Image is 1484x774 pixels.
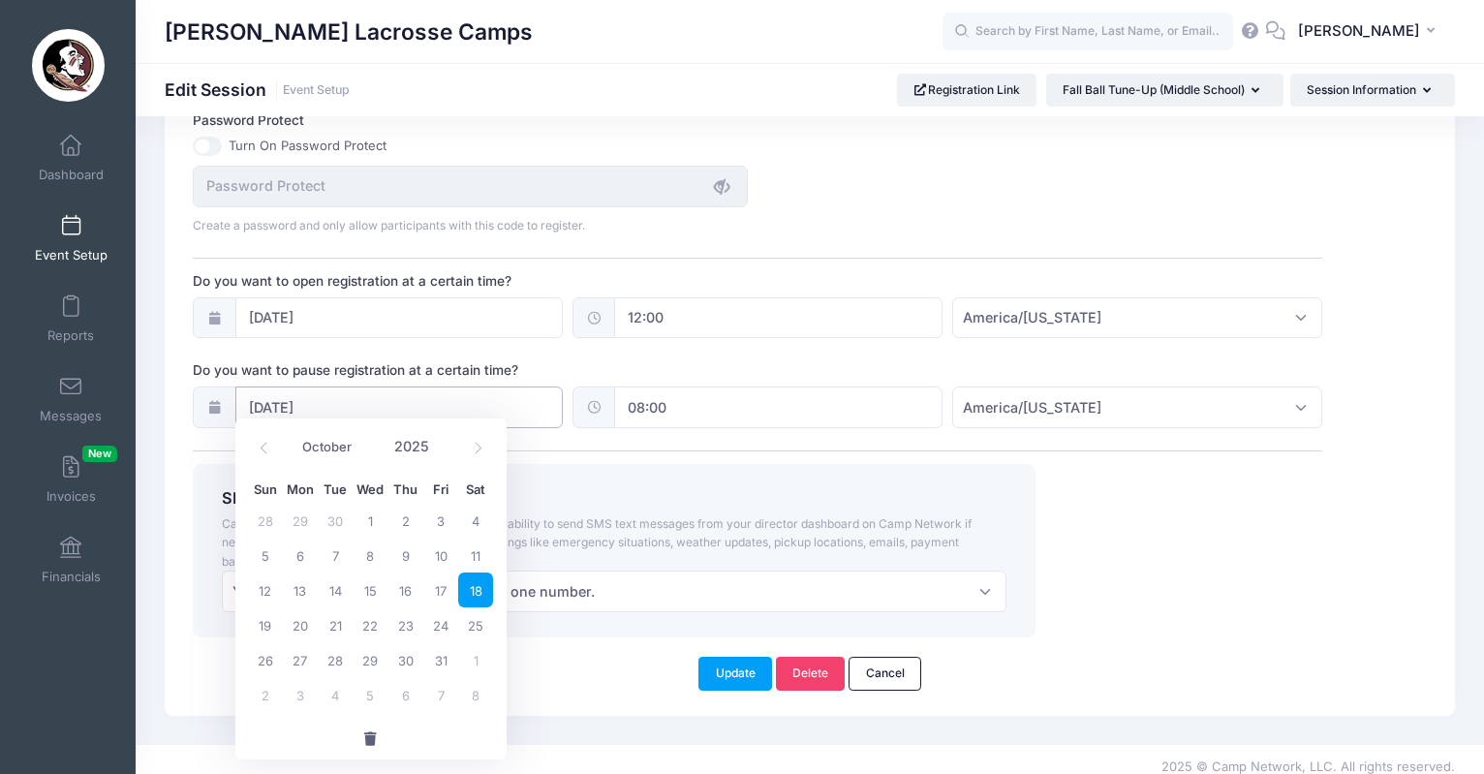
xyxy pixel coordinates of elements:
[248,503,283,538] span: September 28, 2025
[229,137,386,156] label: Turn On Password Protect
[318,538,353,573] span: October 7, 2025
[458,503,493,538] span: October 4, 2025
[283,483,318,496] span: Mon
[353,538,387,573] span: October 8, 2025
[1046,74,1283,107] button: Fall Ball Tune-Up (Middle School)
[1298,20,1420,42] span: [PERSON_NAME]
[388,538,423,573] span: October 9, 2025
[283,607,318,642] span: October 20, 2025
[353,642,387,677] span: October 29, 2025
[423,503,458,538] span: October 3, 2025
[82,446,117,462] span: New
[963,307,1101,327] span: America/New York
[25,124,117,192] a: Dashboard
[423,642,458,677] span: October 31, 2025
[25,526,117,594] a: Financials
[952,387,1322,428] span: America/New York
[283,642,318,677] span: October 27, 2025
[46,488,96,505] span: Invoices
[897,74,1037,107] a: Registration Link
[388,503,423,538] span: October 2, 2025
[283,573,318,607] span: October 13, 2025
[353,677,387,712] span: November 5, 2025
[458,573,493,607] span: October 18, 2025
[318,607,353,642] span: October 21, 2025
[458,607,493,642] span: October 25, 2025
[353,573,387,607] span: October 15, 2025
[423,483,458,496] span: Fri
[318,677,353,712] span: November 4, 2025
[193,110,757,130] label: Password Protect
[698,657,772,690] button: Update
[248,573,283,607] span: October 12, 2025
[388,607,423,642] span: October 23, 2025
[458,483,493,496] span: Sat
[388,642,423,677] span: October 30, 2025
[963,397,1101,418] span: America/New York
[283,83,350,98] a: Event Setup
[248,607,283,642] span: October 19, 2025
[386,432,448,461] input: Year
[222,516,972,569] span: Camp Network partners with Twilio so you have the ability to send SMS text messages from your dir...
[283,538,318,573] span: October 6, 2025
[458,642,493,677] span: November 1, 2025
[943,13,1233,51] input: Search by First Name, Last Name, or Email...
[283,503,318,538] span: September 29, 2025
[165,10,533,54] h1: [PERSON_NAME] Lacrosse Camps
[1063,82,1245,97] span: Fall Ball Tune-Up (Middle School)
[318,503,353,538] span: September 30, 2025
[283,677,318,712] span: November 3, 2025
[222,489,1007,509] h4: SMS Text Notifications
[193,166,748,207] input: Password Protect
[248,483,283,496] span: Sun
[318,483,353,496] span: Tue
[32,29,105,102] img: Sara Tisdale Lacrosse Camps
[193,218,585,232] span: Create a password and only allow participants with this code to register.
[388,677,423,712] span: November 6, 2025
[35,247,108,263] span: Event Setup
[25,365,117,433] a: Messages
[1285,10,1455,54] button: [PERSON_NAME]
[388,483,423,496] span: Thu
[232,581,595,602] span: Yes, please require them to input at least one number.
[423,573,458,607] span: October 17, 2025
[458,538,493,573] span: October 11, 2025
[40,408,102,424] span: Messages
[353,503,387,538] span: October 1, 2025
[952,297,1322,339] span: America/New York
[165,79,350,100] h1: Edit Session
[423,538,458,573] span: October 10, 2025
[25,285,117,353] a: Reports
[388,573,423,607] span: October 16, 2025
[458,677,493,712] span: November 8, 2025
[222,571,1007,612] span: Yes, please require them to input at least one number.
[248,538,283,573] span: October 5, 2025
[25,204,117,272] a: Event Setup
[193,271,757,291] label: Do you want to open registration at a certain time?
[47,327,94,344] span: Reports
[248,677,283,712] span: November 2, 2025
[776,657,846,690] a: Delete
[248,642,283,677] span: October 26, 2025
[849,657,921,690] a: Cancel
[423,677,458,712] span: November 7, 2025
[25,446,117,513] a: InvoicesNew
[423,607,458,642] span: October 24, 2025
[294,435,380,460] select: Month
[42,569,101,585] span: Financials
[39,167,104,183] span: Dashboard
[1290,74,1455,107] button: Session Information
[318,642,353,677] span: October 28, 2025
[1161,759,1455,774] span: 2025 © Camp Network, LLC. All rights reserved.
[318,573,353,607] span: October 14, 2025
[353,607,387,642] span: October 22, 2025
[353,483,387,496] span: Wed
[193,360,757,380] label: Do you want to pause registration at a certain time?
